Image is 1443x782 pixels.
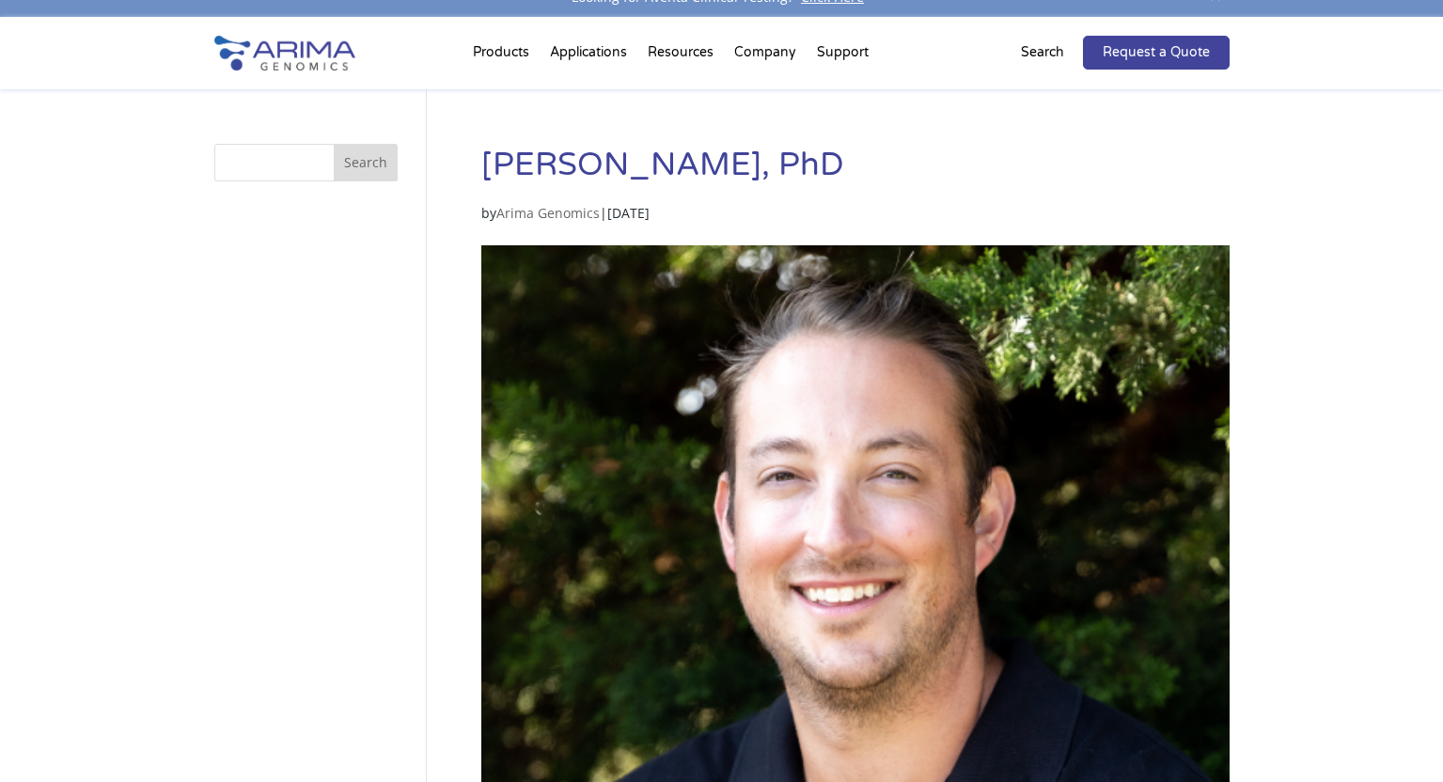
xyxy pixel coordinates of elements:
[496,204,600,222] a: Arima Genomics
[334,144,398,181] button: Search
[481,144,1229,201] h1: [PERSON_NAME], PhD
[214,36,355,70] img: Arima-Genomics-logo
[481,201,1229,240] p: by |
[1021,40,1064,65] p: Search
[607,204,650,222] span: [DATE]
[1083,36,1230,70] a: Request a Quote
